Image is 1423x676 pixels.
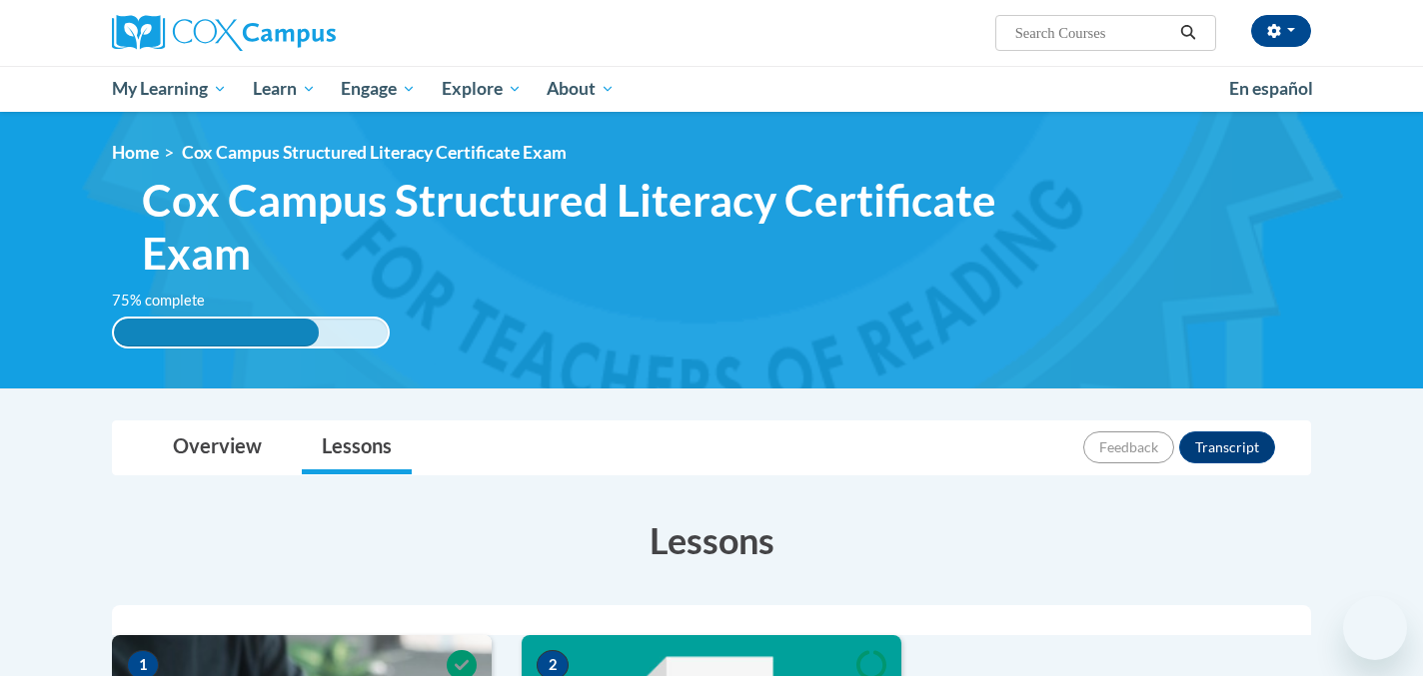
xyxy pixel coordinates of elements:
[142,174,1034,280] span: Cox Campus Structured Literacy Certificate Exam
[112,290,227,312] label: 75% complete
[1173,21,1203,45] button: Search
[112,142,159,163] a: Home
[1251,15,1311,47] button: Account Settings
[442,77,522,101] span: Explore
[240,66,329,112] a: Learn
[112,515,1311,565] h3: Lessons
[99,66,240,112] a: My Learning
[547,77,615,101] span: About
[112,77,227,101] span: My Learning
[112,15,336,51] img: Cox Campus
[429,66,535,112] a: Explore
[1343,596,1407,660] iframe: Button to launch messaging window
[1083,431,1174,463] button: Feedback
[1216,68,1326,110] a: En español
[1179,431,1275,463] button: Transcript
[182,142,567,163] span: Cox Campus Structured Literacy Certificate Exam
[114,319,319,346] div: 75% complete
[341,77,416,101] span: Engage
[1013,21,1173,45] input: Search Courses
[112,15,492,51] a: Cox Campus
[253,77,316,101] span: Learn
[535,66,629,112] a: About
[153,421,282,474] a: Overview
[328,66,429,112] a: Engage
[302,421,412,474] a: Lessons
[82,66,1341,112] div: Main menu
[1229,78,1313,99] span: En español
